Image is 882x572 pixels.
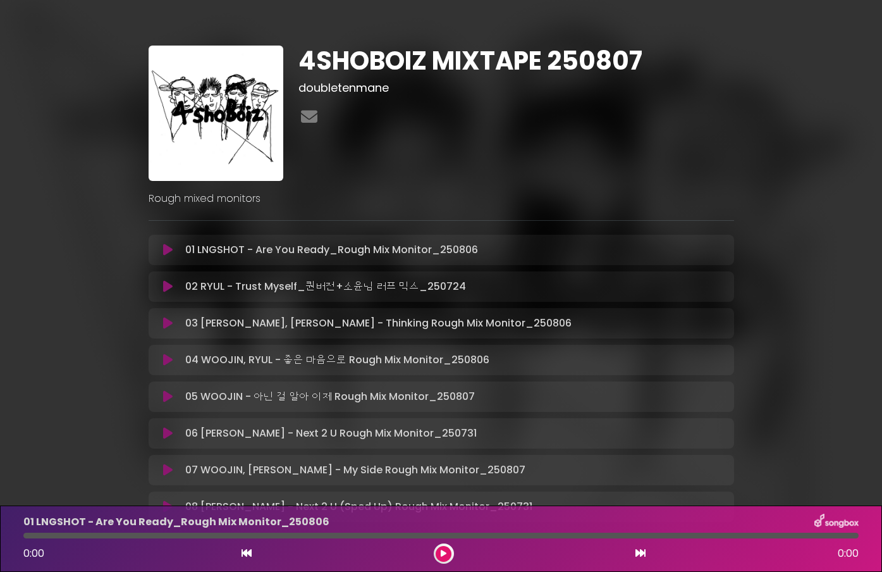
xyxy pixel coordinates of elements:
p: Rough mixed monitors [149,191,734,206]
h1: 4SHOBOIZ MIXTAPE 250807 [298,46,734,76]
img: songbox-logo-white.png [814,514,859,530]
span: 0:00 [23,546,44,561]
p: 01 LNGSHOT - Are You Ready_Rough Mix Monitor_250806 [23,514,329,530]
p: 07 WOOJIN, [PERSON_NAME] - My Side Rough Mix Monitor_250807 [185,463,525,478]
p: 03 [PERSON_NAME], [PERSON_NAME] - Thinking Rough Mix Monitor_250806 [185,316,572,331]
p: 06 [PERSON_NAME] - Next 2 U Rough Mix Monitor_250731 [185,426,477,441]
p: 05 WOOJIN - 아닌 걸 알아 이제 Rough Mix Monitor_250807 [185,389,475,404]
span: 0:00 [838,546,859,561]
img: WpJZf4DWQ0Wh4nhxdG2j [149,46,284,181]
p: 02 RYUL - Trust Myself_퀀버전+소윤님 러프 믹스_250724 [185,279,466,294]
p: 08 [PERSON_NAME] - Next 2 U (Sped Up) Rough Mix Monitor_250731 [185,499,532,514]
p: 01 LNGSHOT - Are You Ready_Rough Mix Monitor_250806 [185,242,478,258]
h3: doubletenmane [298,81,734,95]
p: 04 WOOJIN, RYUL - 좋은 마음으로 Rough Mix Monitor_250806 [185,352,489,368]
